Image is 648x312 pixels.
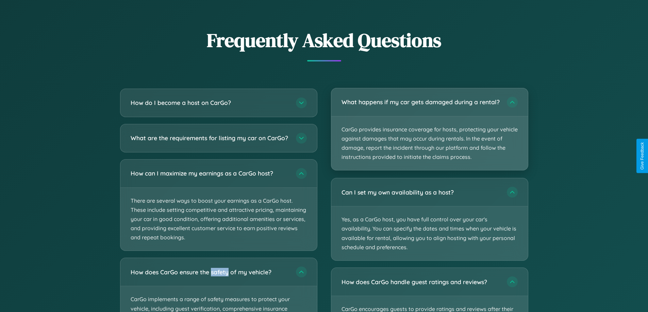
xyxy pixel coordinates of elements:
p: There are several ways to boost your earnings as a CarGo host. These include setting competitive ... [120,188,317,251]
h3: How does CarGo ensure the safety of my vehicle? [131,268,289,276]
h3: How can I maximize my earnings as a CarGo host? [131,169,289,178]
div: Give Feedback [640,142,645,170]
h3: How do I become a host on CarGo? [131,98,289,107]
h3: How does CarGo handle guest ratings and reviews? [342,278,500,286]
h2: Frequently Asked Questions [120,27,528,53]
h3: What happens if my car gets damaged during a rental? [342,98,500,106]
h3: Can I set my own availability as a host? [342,188,500,197]
p: Yes, as a CarGo host, you have full control over your car's availability. You can specify the dat... [331,206,528,260]
p: CarGo provides insurance coverage for hosts, protecting your vehicle against damages that may occ... [331,116,528,170]
h3: What are the requirements for listing my car on CarGo? [131,134,289,142]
